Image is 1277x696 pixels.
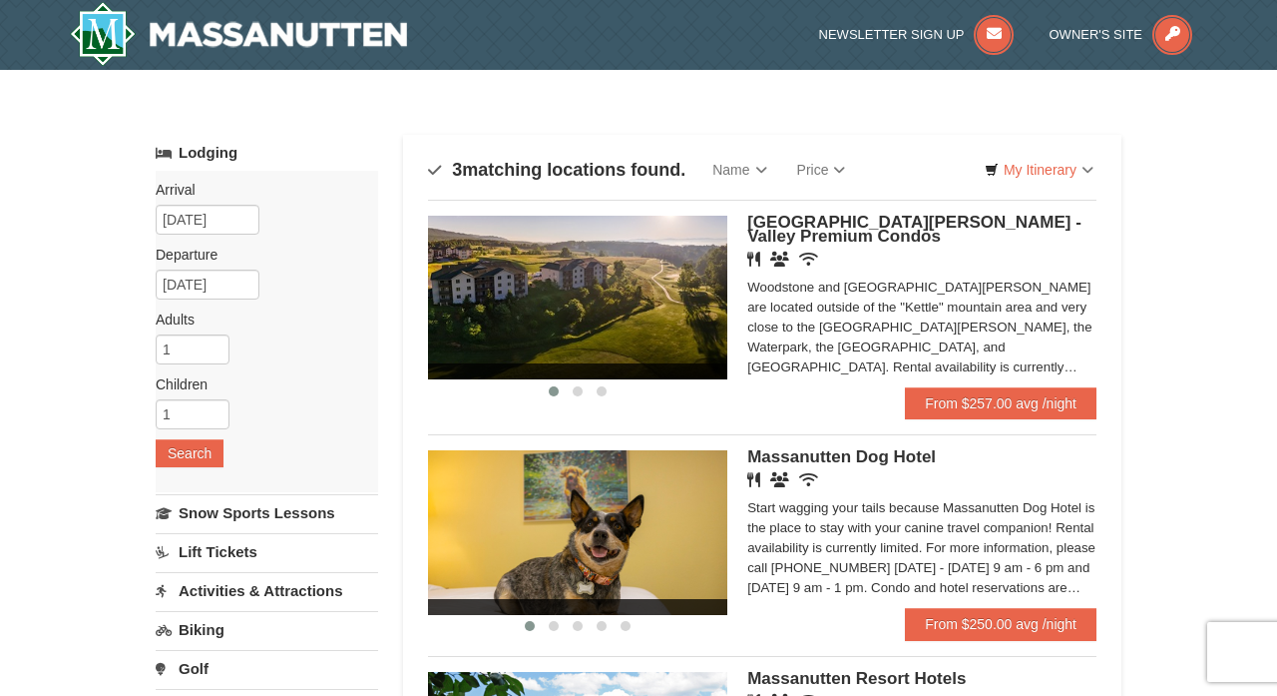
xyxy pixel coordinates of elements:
a: My Itinerary [972,155,1106,185]
label: Adults [156,310,363,330]
i: Wireless Internet (free) [799,252,818,267]
a: Massanutten Resort [70,2,407,66]
img: Massanutten Resort Logo [70,2,407,66]
a: Activities & Attractions [156,572,378,609]
i: Restaurant [747,472,760,487]
div: Woodstone and [GEOGRAPHIC_DATA][PERSON_NAME] are located outside of the "Kettle" mountain area an... [747,278,1096,377]
label: Departure [156,245,363,265]
a: Owner's Site [1050,27,1193,42]
span: Owner's Site [1050,27,1143,42]
a: Lift Tickets [156,533,378,570]
h4: matching locations found. [428,160,685,180]
a: Newsletter Sign Up [819,27,1015,42]
i: Wireless Internet (free) [799,472,818,487]
span: Newsletter Sign Up [819,27,965,42]
div: Start wagging your tails because Massanutten Dog Hotel is the place to stay with your canine trav... [747,498,1096,598]
button: Search [156,439,223,467]
span: 3 [452,160,462,180]
a: Name [697,150,781,190]
a: Lodging [156,135,378,171]
label: Children [156,374,363,394]
i: Banquet Facilities [770,472,789,487]
span: Massanutten Resort Hotels [747,669,966,688]
label: Arrival [156,180,363,200]
a: From $257.00 avg /night [905,387,1096,419]
a: Golf [156,650,378,687]
a: Price [782,150,861,190]
i: Restaurant [747,252,760,267]
span: [GEOGRAPHIC_DATA][PERSON_NAME] - Valley Premium Condos [747,213,1081,246]
a: From $250.00 avg /night [905,608,1096,640]
a: Biking [156,611,378,648]
a: Snow Sports Lessons [156,494,378,531]
span: Massanutten Dog Hotel [747,447,936,466]
i: Banquet Facilities [770,252,789,267]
